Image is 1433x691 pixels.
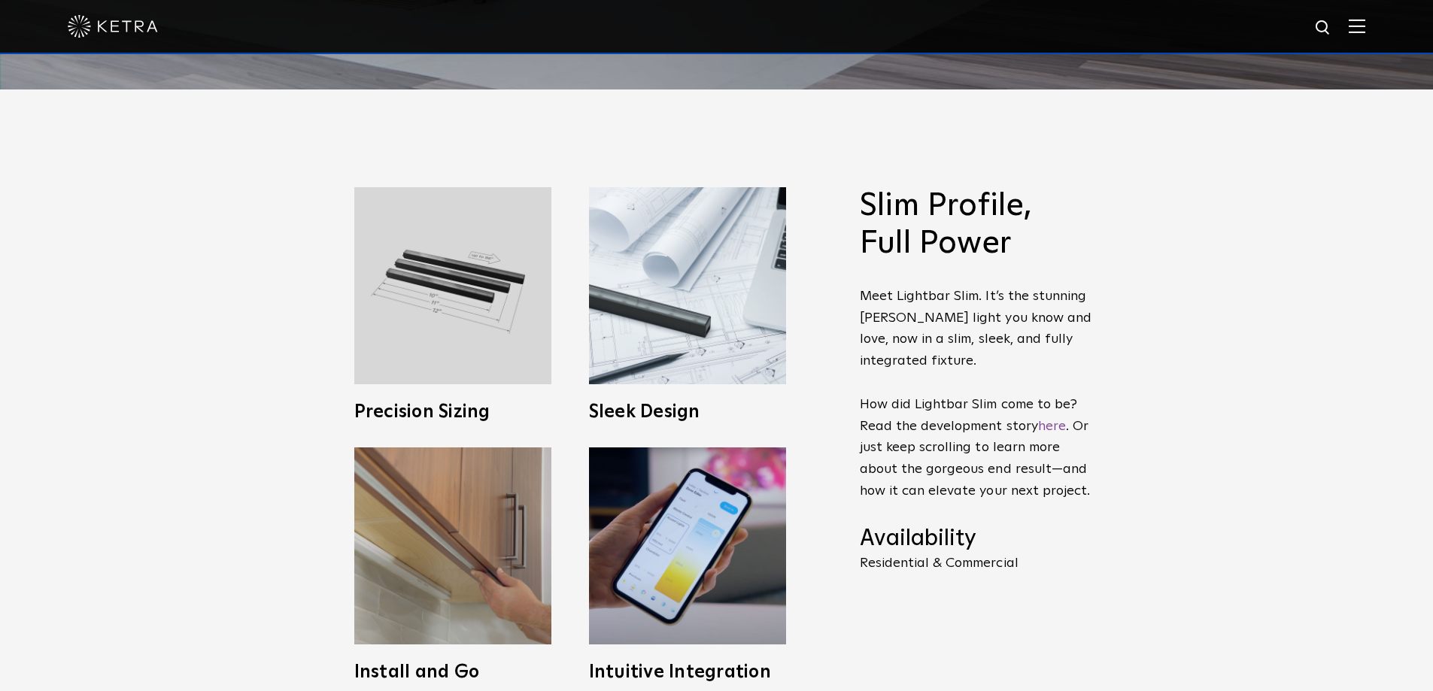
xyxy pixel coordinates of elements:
img: L30_SlimProfile [589,187,786,384]
img: Hamburger%20Nav.svg [1349,19,1365,33]
h3: Install and Go [354,663,551,681]
img: search icon [1314,19,1333,38]
p: Residential & Commercial [860,556,1093,570]
a: here [1038,420,1066,433]
img: LS0_Easy_Install [354,447,551,644]
img: L30_Custom_Length_Black-2 [354,187,551,384]
h2: Slim Profile, Full Power [860,187,1093,263]
h4: Availability [860,525,1093,553]
h3: Intuitive Integration [589,663,786,681]
img: ketra-logo-2019-white [68,15,158,38]
p: Meet Lightbar Slim. It’s the stunning [PERSON_NAME] light you know and love, now in a slim, sleek... [860,286,1093,502]
h3: Sleek Design [589,403,786,421]
h3: Precision Sizing [354,403,551,421]
img: L30_SystemIntegration [589,447,786,644]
